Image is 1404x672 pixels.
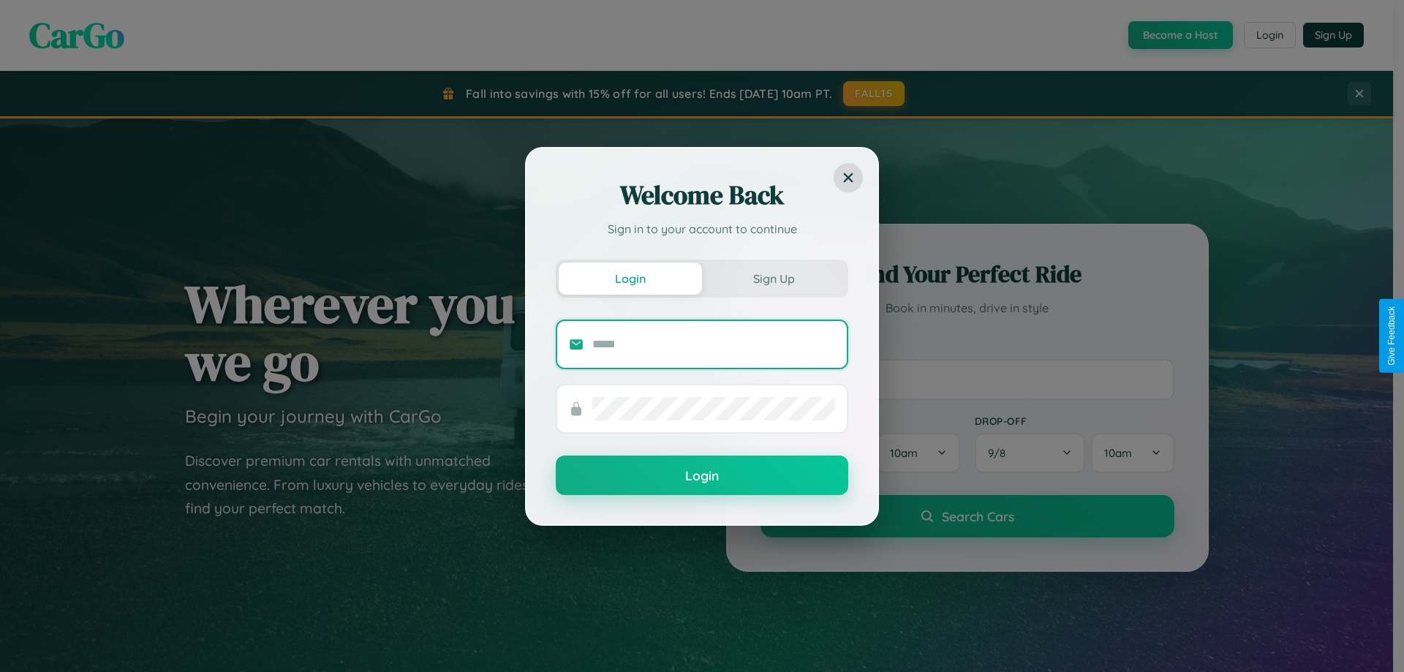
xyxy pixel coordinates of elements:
[559,263,702,295] button: Login
[556,178,848,213] h2: Welcome Back
[702,263,845,295] button: Sign Up
[1386,306,1397,366] div: Give Feedback
[556,456,848,495] button: Login
[556,220,848,238] p: Sign in to your account to continue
